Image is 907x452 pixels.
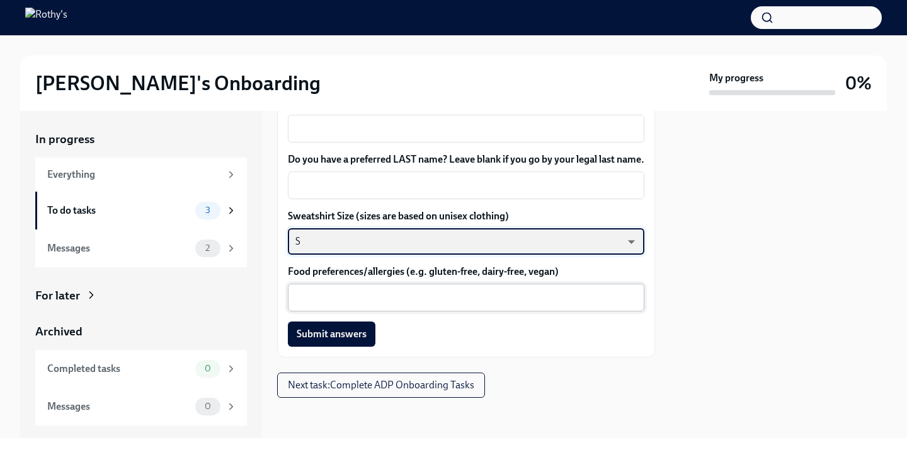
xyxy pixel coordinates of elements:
span: 3 [198,206,218,215]
div: Completed tasks [47,362,190,376]
button: Submit answers [288,322,375,347]
h3: 0% [845,72,872,95]
span: Next task : Complete ADP Onboarding Tasks [288,379,474,391]
a: Messages0 [35,388,247,426]
div: S [288,228,644,255]
div: Everything [47,168,220,182]
span: 0 [197,402,219,411]
div: Messages [47,400,190,414]
div: For later [35,287,80,304]
a: Everything [35,158,247,192]
span: Submit answers [297,328,367,340]
label: Food preferences/allergies (e.g. gluten-free, dairy-free, vegan) [288,265,644,279]
a: Completed tasks0 [35,350,247,388]
span: 2 [198,243,217,253]
label: Sweatshirt Size (sizes are based on unisex clothing) [288,209,644,223]
a: Messages2 [35,229,247,267]
a: In progress [35,131,247,148]
div: To do tasks [47,204,190,217]
label: Do you have a preferred LAST name? Leave blank if you go by your legal last name. [288,153,644,166]
a: For later [35,287,247,304]
span: 0 [197,364,219,373]
img: Rothy's [25,8,67,28]
button: Next task:Complete ADP Onboarding Tasks [277,373,485,398]
a: To do tasks3 [35,192,247,229]
strong: My progress [709,71,763,85]
div: Messages [47,241,190,255]
a: Archived [35,323,247,340]
h2: [PERSON_NAME]'s Onboarding [35,71,321,96]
